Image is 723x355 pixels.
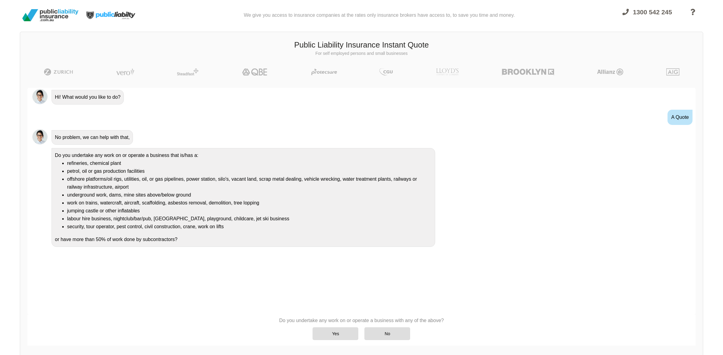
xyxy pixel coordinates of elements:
li: offshore platforms/oil rigs, utilities, oil, or gas pipelines, power station, silo's, vacant land... [67,175,432,191]
p: For self employed persons and small businesses [25,51,698,57]
img: AIG | Public Liability Insurance [664,68,682,76]
a: 1300 542 245 [617,5,678,28]
img: Vero | Public Liability Insurance [113,68,137,76]
p: Do you undertake any work on or operate a business with any of the above? [279,317,444,324]
li: work on trains, watercraft, aircraft, scaffolding, asbestos removal, demolition, tree lopping [67,199,432,207]
img: Protecsure | Public Liability Insurance [309,68,340,76]
img: Zurich | Public Liability Insurance [41,68,76,76]
div: No problem, we can help with that, [52,130,133,145]
img: Public Liability Insurance Light [81,2,142,28]
span: 1300 542 245 [633,9,672,16]
div: Yes [313,327,358,340]
li: jumping castle or other inflatables [67,207,432,215]
img: LLOYD's | Public Liability Insurance [433,68,462,76]
li: labour hire business, nightclub/bar/pub, [GEOGRAPHIC_DATA], playground, childcare, jet ski business [67,215,432,223]
img: Chatbot | PLI [32,129,48,144]
img: Public Liability Insurance [20,7,81,24]
li: refineries, chemical plant [67,159,432,167]
li: underground work, dams, mine sites above/below ground [67,191,432,199]
div: We give you access to insurance companies at the rates only insurance brokers have access to, to ... [244,2,515,28]
img: Brooklyn | Public Liability Insurance [499,68,557,76]
img: QBE | Public Liability Insurance [238,68,271,76]
li: security, tour operator, pest control, civil construction, crane, work on lifts [67,223,432,231]
img: Chatbot | PLI [32,89,48,104]
img: Steadfast | Public Liability Insurance [174,68,201,76]
h3: Public Liability Insurance Instant Quote [25,40,698,51]
div: Hi! What would you like to do? [52,90,124,105]
div: No [364,327,410,340]
img: Allianz | Public Liability Insurance [594,68,626,76]
div: A Quote [668,110,693,125]
img: CGU | Public Liability Insurance [377,68,395,76]
div: Do you undertake any work on or operate a business that is/has a: or have more than 50% of work d... [52,148,435,247]
li: petrol, oil or gas production facilities [67,167,432,175]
